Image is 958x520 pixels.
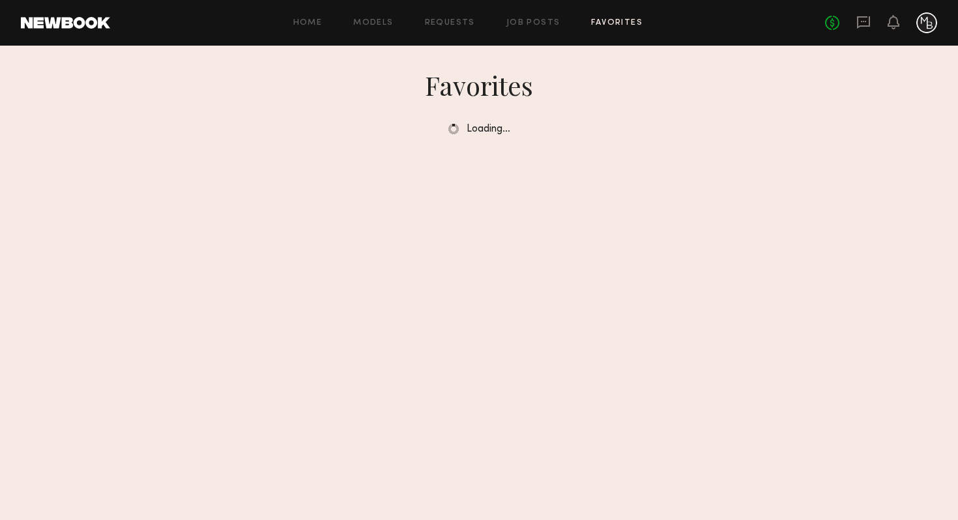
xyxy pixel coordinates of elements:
[591,19,643,27] a: Favorites
[506,19,560,27] a: Job Posts
[353,19,393,27] a: Models
[293,19,323,27] a: Home
[467,124,510,135] span: Loading…
[425,19,475,27] a: Requests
